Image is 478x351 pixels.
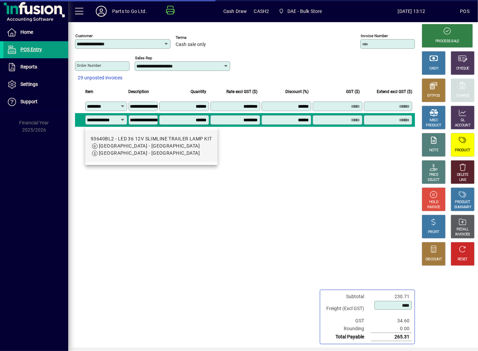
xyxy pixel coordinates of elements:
[377,88,412,95] span: Extend excl GST ($)
[454,205,471,210] div: SUMMARY
[3,76,68,93] a: Settings
[428,230,439,235] div: PROFIT
[455,200,470,205] div: PRODUCT
[429,148,438,153] div: NOTE
[176,35,216,40] span: Terms
[427,205,440,210] div: INVOICE
[456,66,469,71] div: CHEQUE
[429,200,438,205] div: HOLD
[425,257,442,262] div: DISCOUNT
[3,24,68,41] a: Home
[455,232,470,237] div: INVOICES
[287,6,322,17] span: DAE - Bulk Store
[20,81,38,87] span: Settings
[20,29,33,35] span: Home
[346,88,360,95] span: GST ($)
[75,72,125,84] button: 29 unposted invoices
[99,150,200,156] span: [GEOGRAPHIC_DATA] - [GEOGRAPHIC_DATA]
[323,325,371,333] td: Rounding
[85,88,93,95] span: Item
[457,227,469,232] div: RECALL
[254,6,269,17] span: CASH2
[428,93,440,98] div: EFTPOS
[91,135,212,142] div: 93640BL2 - LED 36 12V SLIMLINE TRAILER LAMP KIT
[78,74,122,81] span: 29 unposted invoices
[458,257,468,262] div: RESET
[428,178,440,183] div: SELECT
[85,130,218,162] mat-option: 93640BL2 - LED 36 12V SLIMLINE TRAILER LAMP KIT
[430,118,438,123] div: MISC
[285,88,309,95] span: Discount (%)
[77,63,101,68] mat-label: Order number
[456,93,469,98] div: CHARGE
[371,293,412,301] td: 230.71
[20,99,38,104] span: Support
[129,88,149,95] span: Description
[460,6,469,17] div: POS
[371,333,412,341] td: 265.31
[455,123,470,128] div: ACCOUNT
[20,47,42,52] span: POS Entry
[371,317,412,325] td: 34.60
[226,88,257,95] span: Rate excl GST ($)
[3,93,68,110] a: Support
[461,118,465,123] div: GL
[75,33,93,38] mat-label: Customer
[371,325,412,333] td: 0.00
[323,317,371,325] td: GST
[223,6,247,17] span: Cash Draw
[429,172,438,178] div: PRICE
[426,123,441,128] div: PRODUCT
[90,5,112,17] button: Profile
[435,39,459,44] div: PROCESS SALE
[176,42,206,47] span: Cash sale only
[361,33,388,38] mat-label: Invoice number
[455,148,470,153] div: PRODUCT
[99,143,200,149] span: [GEOGRAPHIC_DATA] - [GEOGRAPHIC_DATA]
[363,6,460,17] span: [DATE] 13:12
[191,88,206,95] span: Quantity
[3,59,68,76] a: Reports
[112,6,147,17] div: Parts to Go Ltd.
[459,178,466,183] div: LINE
[429,66,438,71] div: CASH
[276,5,325,17] span: DAE - Bulk Store
[20,64,37,70] span: Reports
[457,172,468,178] div: DELETE
[135,56,152,60] mat-label: Sales rep
[323,301,371,317] td: Freight (Excl GST)
[323,333,371,341] td: Total Payable
[323,293,371,301] td: Subtotal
